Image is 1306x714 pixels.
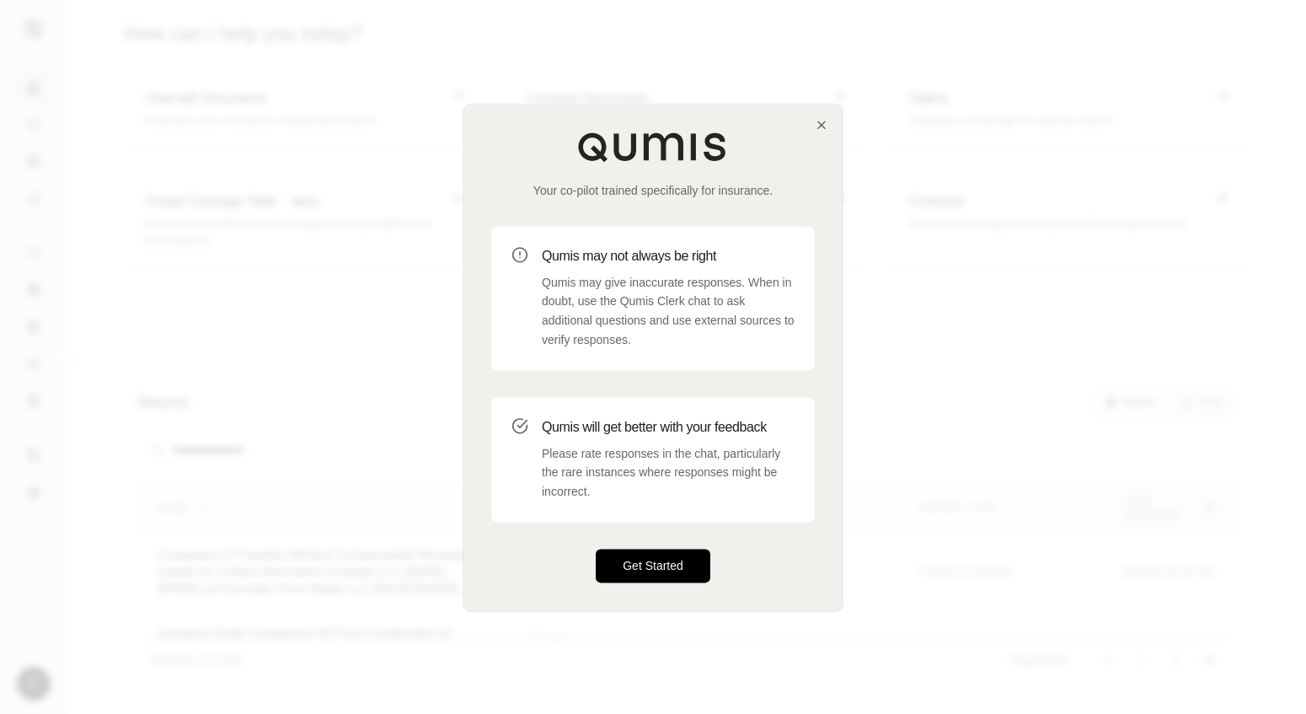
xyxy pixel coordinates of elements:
[542,246,795,266] h3: Qumis may not always be right
[596,549,710,582] button: Get Started
[542,417,795,438] h3: Qumis will get better with your feedback
[542,444,795,502] p: Please rate responses in the chat, particularly the rare instances where responses might be incor...
[542,273,795,350] p: Qumis may give inaccurate responses. When in doubt, use the Qumis Clerk chat to ask additional qu...
[491,182,815,199] p: Your co-pilot trained specifically for insurance.
[577,132,729,162] img: Qumis Logo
